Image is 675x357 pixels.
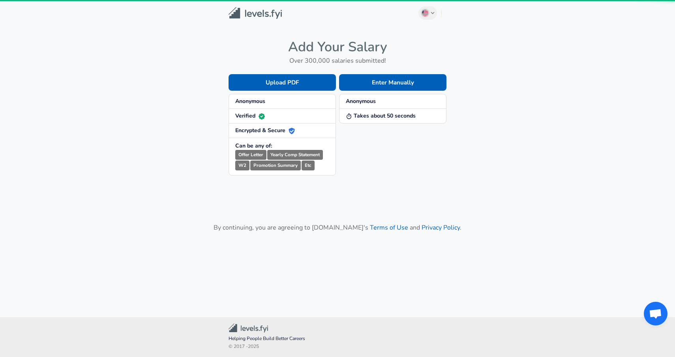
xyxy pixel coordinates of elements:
h4: Add Your Salary [229,39,446,55]
small: Promotion Summary [250,161,301,170]
button: Enter Manually [339,74,446,91]
button: English (US) [418,6,437,20]
img: Levels.fyi [229,7,282,19]
div: Open chat [644,302,667,325]
small: W2 [235,161,249,170]
span: Helping People Build Better Careers [229,335,446,343]
strong: Anonymous [346,97,376,105]
strong: Can be any of: [235,142,272,150]
img: English (US) [422,10,428,16]
small: Etc [302,161,315,170]
img: Levels.fyi Community [229,323,268,333]
strong: Takes about 50 seconds [346,112,416,120]
strong: Anonymous [235,97,265,105]
small: Offer Letter [235,150,266,160]
h6: Over 300,000 salaries submitted! [229,55,446,66]
span: © 2017 - 2025 [229,343,446,351]
button: Upload PDF [229,74,336,91]
a: Terms of Use [370,223,408,232]
strong: Verified [235,112,265,120]
a: Privacy Policy [422,223,460,232]
small: Yearly Comp Statement [267,150,323,160]
strong: Encrypted & Secure [235,127,295,134]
